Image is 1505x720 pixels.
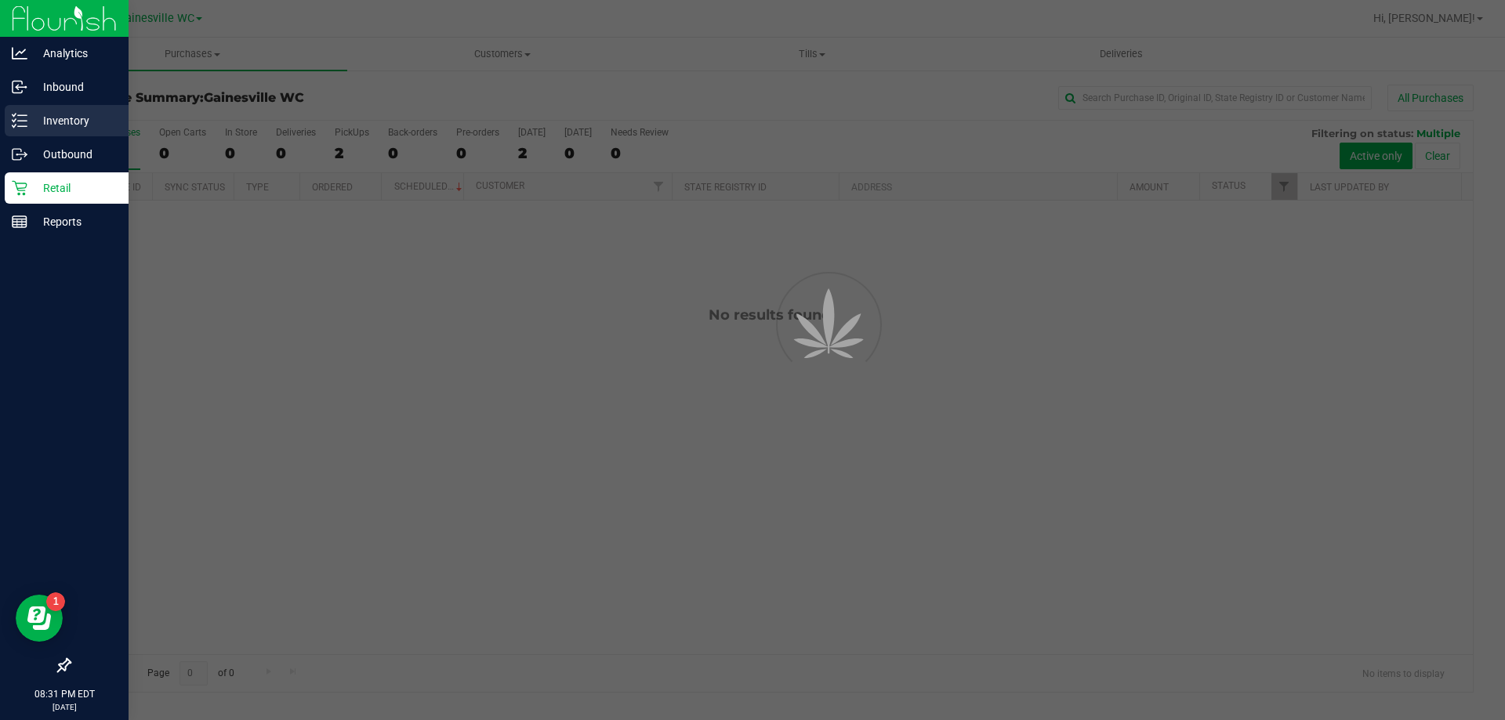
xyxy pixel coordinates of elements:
[46,592,65,611] iframe: Resource center unread badge
[16,595,63,642] iframe: Resource center
[12,214,27,230] inline-svg: Reports
[7,687,121,701] p: 08:31 PM EDT
[27,179,121,197] p: Retail
[27,212,121,231] p: Reports
[27,145,121,164] p: Outbound
[12,79,27,95] inline-svg: Inbound
[12,45,27,61] inline-svg: Analytics
[27,44,121,63] p: Analytics
[12,147,27,162] inline-svg: Outbound
[27,111,121,130] p: Inventory
[7,701,121,713] p: [DATE]
[12,180,27,196] inline-svg: Retail
[27,78,121,96] p: Inbound
[12,113,27,128] inline-svg: Inventory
